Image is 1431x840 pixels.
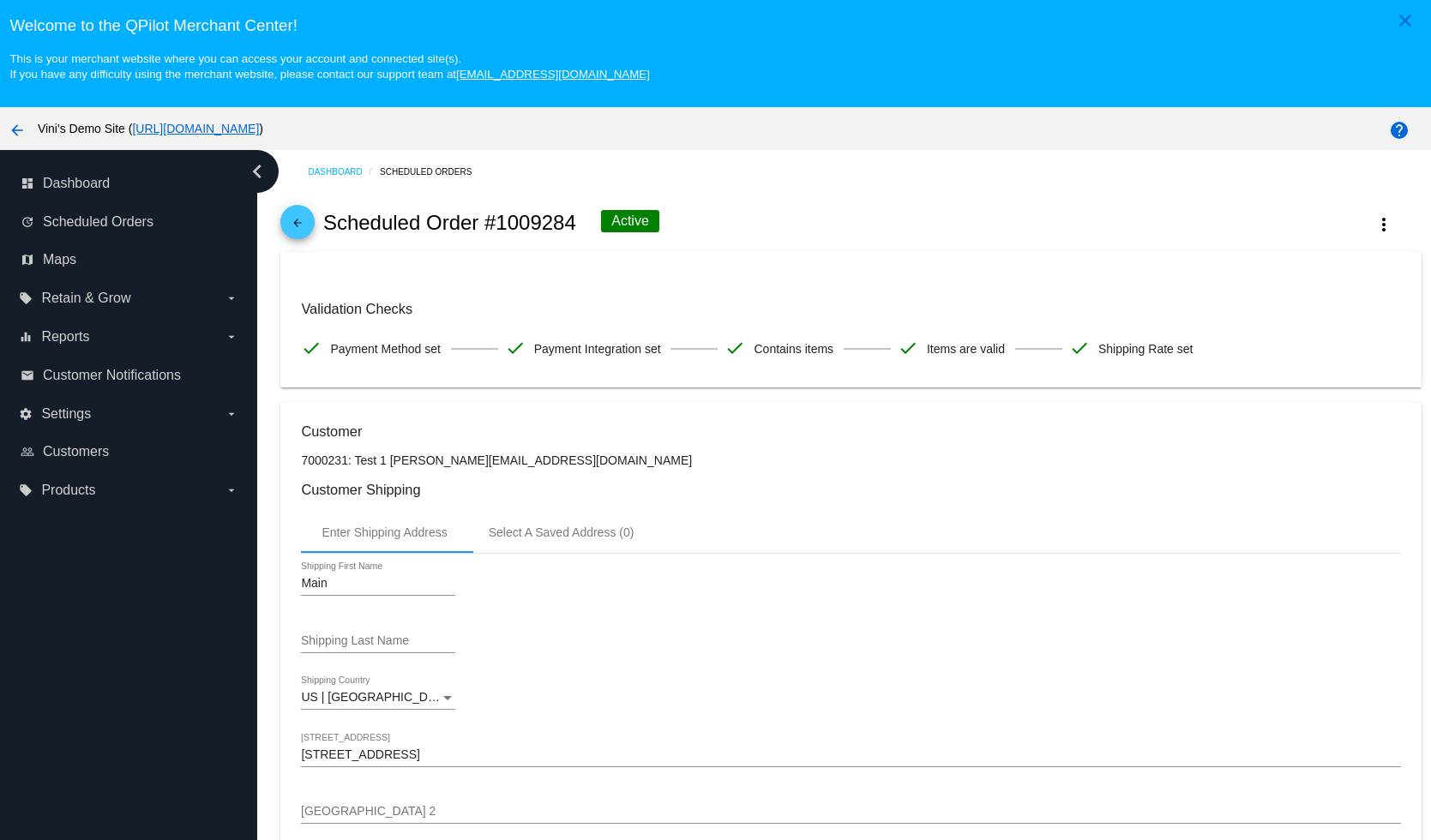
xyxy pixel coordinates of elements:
span: Scheduled Orders [43,214,153,230]
i: local_offer [19,483,33,497]
span: Items are valid [927,331,1005,367]
div: Enter Shipping Address [322,525,447,539]
span: Customers [43,444,109,459]
i: update [21,215,34,229]
input: Shipping First Name [301,577,455,591]
i: map [21,253,34,267]
mat-icon: check [898,338,918,358]
span: Customer Notifications [43,368,181,383]
mat-icon: check [505,338,526,358]
i: dashboard [21,177,34,190]
span: Maps [43,252,76,267]
span: Contains items [754,331,833,367]
mat-icon: check [1069,338,1090,358]
i: arrow_drop_down [225,330,238,344]
i: arrow_drop_down [225,407,238,421]
a: people_outline Customers [21,438,238,465]
mat-icon: check [301,338,322,358]
small: This is your merchant website where you can access your account and connected site(s). If you hav... [9,52,649,81]
a: dashboard Dashboard [21,170,238,197]
i: email [21,369,34,382]
h3: Welcome to the QPilot Merchant Center! [9,16,1421,35]
span: Settings [41,406,91,422]
a: Scheduled Orders [380,159,487,185]
span: Payment Method set [330,331,440,367]
a: [EMAIL_ADDRESS][DOMAIN_NAME] [456,68,650,81]
span: Dashboard [43,176,110,191]
mat-icon: arrow_back [287,217,308,237]
input: Shipping Street 2 [301,805,1400,819]
i: arrow_drop_down [225,483,238,497]
i: settings [19,407,33,421]
i: chevron_left [244,158,271,185]
i: arrow_drop_down [225,291,238,305]
div: Select A Saved Address (0) [489,525,634,539]
a: update Scheduled Orders [21,208,238,236]
span: US | [GEOGRAPHIC_DATA] [301,690,453,704]
h3: Validation Checks [301,301,1400,317]
mat-icon: more_vert [1374,214,1394,235]
mat-select: Shipping Country [301,691,455,705]
i: equalizer [19,330,33,344]
input: Shipping Street 1 [301,748,1400,762]
p: 7000231: Test 1 [PERSON_NAME][EMAIL_ADDRESS][DOMAIN_NAME] [301,453,1400,467]
span: Reports [41,329,89,345]
span: Retain & Grow [41,291,130,306]
mat-icon: check [725,338,745,358]
h3: Customer Shipping [301,482,1400,498]
span: Payment Integration set [534,331,661,367]
i: local_offer [19,291,33,305]
span: Vini's Demo Site ( ) [38,122,263,135]
a: map Maps [21,246,238,273]
mat-icon: arrow_back [7,120,27,141]
i: people_outline [21,445,34,459]
mat-icon: help [1389,120,1410,141]
a: Dashboard [308,159,380,185]
a: [URL][DOMAIN_NAME] [132,122,259,135]
input: Shipping Last Name [301,634,455,648]
h3: Customer [301,423,1400,440]
div: Active [601,210,659,232]
h2: Scheduled Order #1009284 [323,211,576,235]
a: email Customer Notifications [21,362,238,389]
span: Shipping Rate set [1098,331,1194,367]
mat-icon: close [1395,10,1416,31]
span: Products [41,483,95,498]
